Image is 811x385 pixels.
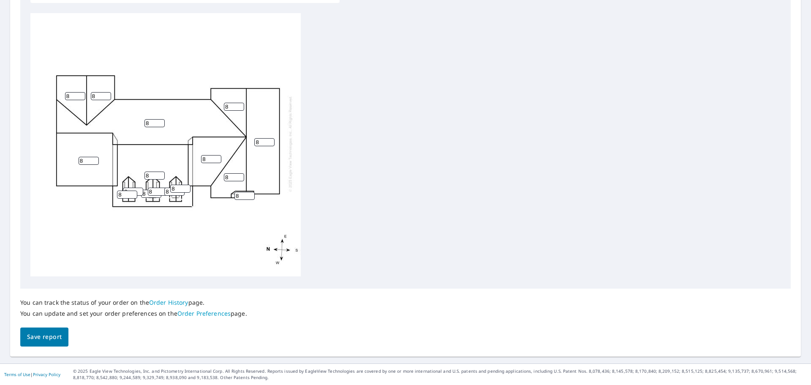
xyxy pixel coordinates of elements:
[177,309,231,317] a: Order Preferences
[4,372,60,377] p: |
[27,332,62,342] span: Save report
[20,299,247,306] p: You can track the status of your order on the page.
[20,328,68,347] button: Save report
[33,371,60,377] a: Privacy Policy
[4,371,30,377] a: Terms of Use
[20,310,247,317] p: You can update and set your order preferences on the page.
[73,368,807,381] p: © 2025 Eagle View Technologies, Inc. and Pictometry International Corp. All Rights Reserved. Repo...
[149,298,188,306] a: Order History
